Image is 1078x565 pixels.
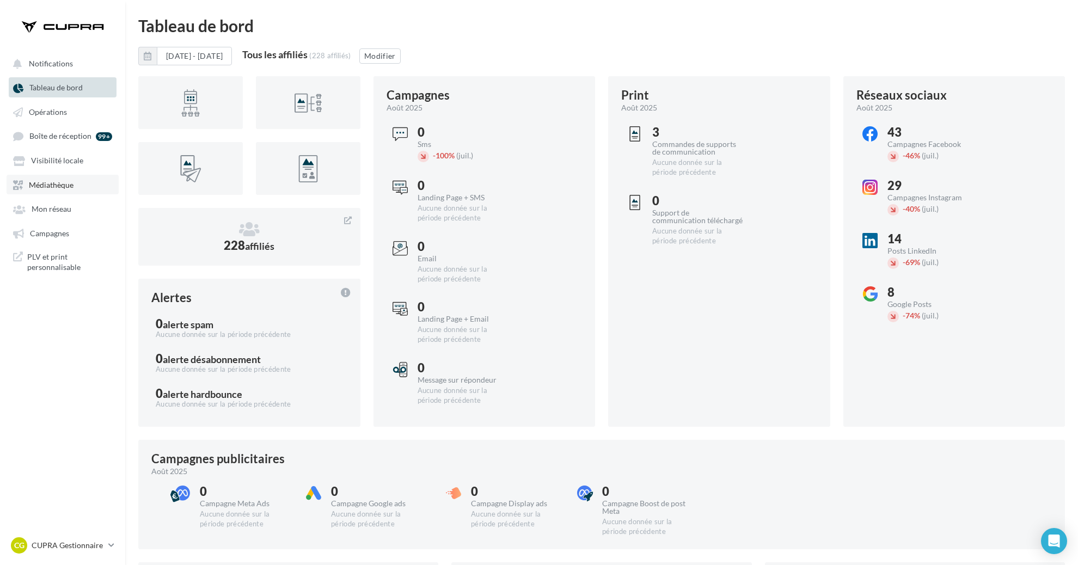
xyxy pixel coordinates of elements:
[7,77,119,97] a: Tableau de bord
[27,251,112,273] span: PLV et print personnalisable
[359,48,401,64] button: Modifier
[32,205,71,214] span: Mon réseau
[887,286,978,298] div: 8
[652,226,743,246] div: Aucune donnée sur la période précédente
[138,47,232,65] button: [DATE] - [DATE]
[156,400,343,409] div: Aucune donnée sur la période précédente
[151,292,192,304] div: Alertes
[418,194,509,201] div: Landing Page + SMS
[163,320,213,329] div: alerte spam
[887,126,978,138] div: 43
[856,102,892,113] span: août 2025
[433,151,436,160] span: -
[887,194,978,201] div: Campagnes Instagram
[418,180,509,192] div: 0
[418,255,509,262] div: Email
[418,301,509,313] div: 0
[471,500,562,507] div: Campagne Display ads
[1041,528,1067,554] div: Open Intercom Messenger
[418,325,509,345] div: Aucune donnée sur la période précédente
[922,151,939,160] span: (juil.)
[30,229,69,238] span: Campagnes
[652,126,743,138] div: 3
[7,102,119,121] a: Opérations
[156,353,343,365] div: 0
[903,204,920,213] span: 40%
[887,233,978,245] div: 14
[621,102,657,113] span: août 2025
[245,240,274,252] span: affiliés
[29,180,73,189] span: Médiathèque
[29,132,91,141] span: Boîte de réception
[602,500,693,515] div: Campagne Boost de post Meta
[242,50,308,59] div: Tous les affiliés
[309,51,351,60] div: (228 affiliés)
[7,53,114,73] button: Notifications
[903,311,905,320] span: -
[387,89,450,101] div: Campagnes
[224,238,274,253] span: 228
[456,151,473,160] span: (juil.)
[887,300,978,308] div: Google Posts
[602,517,693,537] div: Aucune donnée sur la période précédente
[331,500,422,507] div: Campagne Google ads
[418,140,509,148] div: Sms
[602,486,693,498] div: 0
[7,126,119,146] a: Boîte de réception 99+
[652,209,743,224] div: Support de communication téléchargé
[32,540,104,551] p: CUPRA Gestionnaire
[331,486,422,498] div: 0
[29,59,73,68] span: Notifications
[471,509,562,529] div: Aucune donnée sur la période précédente
[887,140,978,148] div: Campagnes Facebook
[922,311,939,320] span: (juil.)
[156,330,343,340] div: Aucune donnée sur la période précédente
[418,386,509,406] div: Aucune donnée sur la période précédente
[418,362,509,374] div: 0
[157,47,232,65] button: [DATE] - [DATE]
[387,102,422,113] span: août 2025
[903,257,920,267] span: 69%
[7,223,119,243] a: Campagnes
[163,389,242,399] div: alerte hardbounce
[31,156,83,165] span: Visibilité locale
[903,311,920,320] span: 74%
[903,151,905,160] span: -
[200,500,291,507] div: Campagne Meta Ads
[652,195,743,207] div: 0
[922,204,939,213] span: (juil.)
[331,509,422,529] div: Aucune donnée sur la période précédente
[138,17,1065,34] div: Tableau de bord
[887,247,978,255] div: Posts LinkedIn
[14,540,24,551] span: CG
[887,180,978,192] div: 29
[156,388,343,400] div: 0
[163,354,261,364] div: alerte désabonnement
[200,486,291,498] div: 0
[652,140,743,156] div: Commandes de supports de communication
[200,509,291,529] div: Aucune donnée sur la période précédente
[7,150,119,170] a: Visibilité locale
[652,158,743,177] div: Aucune donnée sur la période précédente
[29,107,67,116] span: Opérations
[7,175,119,194] a: Médiathèque
[418,315,509,323] div: Landing Page + Email
[903,151,920,160] span: 46%
[151,466,187,477] span: août 2025
[621,89,649,101] div: Print
[856,89,947,101] div: Réseaux sociaux
[156,318,343,330] div: 0
[156,365,343,374] div: Aucune donnée sur la période précédente
[903,204,905,213] span: -
[96,132,112,141] div: 99+
[471,486,562,498] div: 0
[418,265,509,284] div: Aucune donnée sur la période précédente
[29,83,83,93] span: Tableau de bord
[418,204,509,223] div: Aucune donnée sur la période précédente
[9,535,117,556] a: CG CUPRA Gestionnaire
[151,453,285,465] div: Campagnes publicitaires
[418,376,509,384] div: Message sur répondeur
[418,241,509,253] div: 0
[7,199,119,218] a: Mon réseau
